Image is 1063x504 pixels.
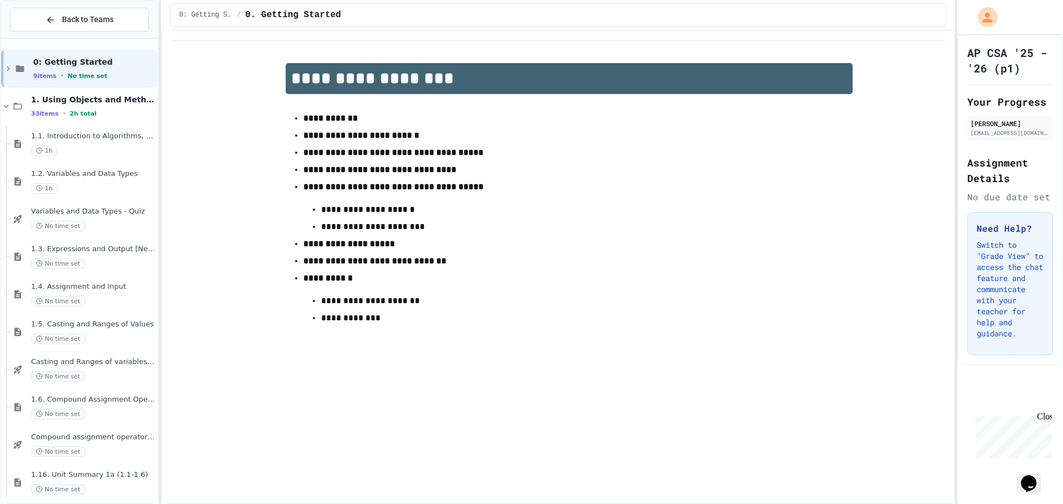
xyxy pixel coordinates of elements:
[31,296,85,306] span: No time set
[31,371,85,382] span: No time set
[31,146,58,156] span: 1h
[31,409,85,419] span: No time set
[31,282,156,292] span: 1.4. Assignment and Input
[31,132,156,141] span: 1.1. Introduction to Algorithms, Programming, and Compilers
[62,14,113,25] span: Back to Teams
[31,395,156,404] span: 1.6. Compound Assignment Operators
[68,72,107,80] span: No time set
[967,190,1053,204] div: No due date set
[31,169,156,179] span: 1.2. Variables and Data Types
[61,71,63,80] span: •
[31,334,85,344] span: No time set
[31,245,156,254] span: 1.3. Expressions and Output [New]
[1016,460,1052,493] iframe: chat widget
[967,94,1053,110] h2: Your Progress
[967,45,1053,76] h1: AP CSA '25 - '26 (p1)
[971,412,1052,459] iframe: chat widget
[977,240,1044,339] p: Switch to "Grade View" to access the chat feature and communicate with your teacher for help and ...
[31,95,156,105] span: 1. Using Objects and Methods
[63,109,65,118] span: •
[31,446,85,457] span: No time set
[237,11,241,19] span: /
[31,484,85,495] span: No time set
[10,8,149,32] button: Back to Teams
[31,320,156,329] span: 1.5. Casting and Ranges of Values
[31,258,85,269] span: No time set
[31,470,156,480] span: 1.16. Unit Summary 1a (1.1-1.6)
[31,207,156,216] span: Variables and Data Types - Quiz
[31,183,58,194] span: 1h
[245,8,341,22] span: 0. Getting Started
[33,57,156,67] span: 0: Getting Started
[70,110,97,117] span: 2h total
[31,433,156,442] span: Compound assignment operators - Quiz
[4,4,76,70] div: Chat with us now!Close
[31,110,59,117] span: 33 items
[971,129,1050,137] div: [EMAIL_ADDRESS][DOMAIN_NAME][PERSON_NAME]
[179,11,233,19] span: 0: Getting Started
[33,72,56,80] span: 9 items
[966,4,1000,30] div: My Account
[971,118,1050,128] div: [PERSON_NAME]
[31,357,156,367] span: Casting and Ranges of variables - Quiz
[967,155,1053,186] h2: Assignment Details
[977,222,1044,235] h3: Need Help?
[31,221,85,231] span: No time set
